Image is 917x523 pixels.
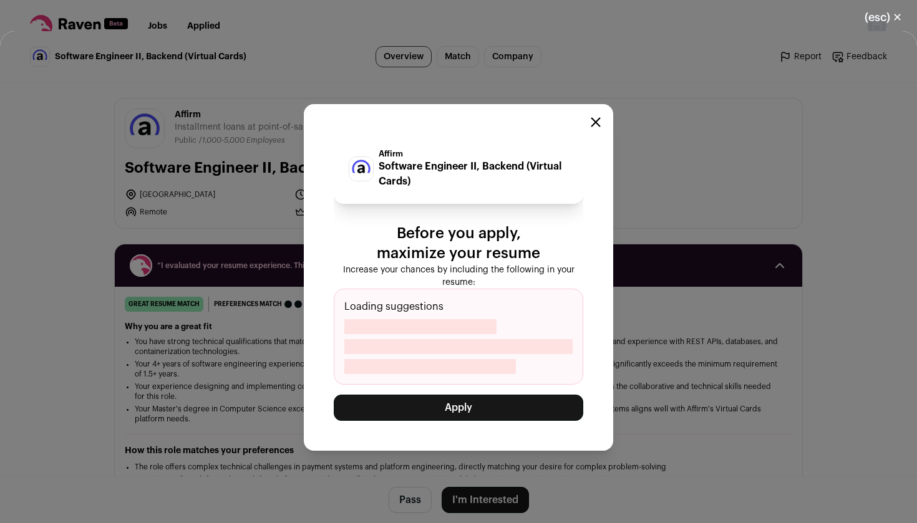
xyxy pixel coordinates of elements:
button: Apply [334,395,583,421]
div: Loading suggestions [334,289,583,385]
img: b8aebdd1f910e78187220eb90cc21d50074b3a99d53b240b52f0c4a299e1e609.jpg [349,157,373,181]
p: Increase your chances by including the following in your resume: [334,264,583,289]
p: Affirm [379,149,568,159]
button: Close modal [850,4,917,31]
p: Software Engineer II, Backend (Virtual Cards) [379,159,568,189]
button: Close modal [591,117,601,127]
p: Before you apply, maximize your resume [334,224,583,264]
